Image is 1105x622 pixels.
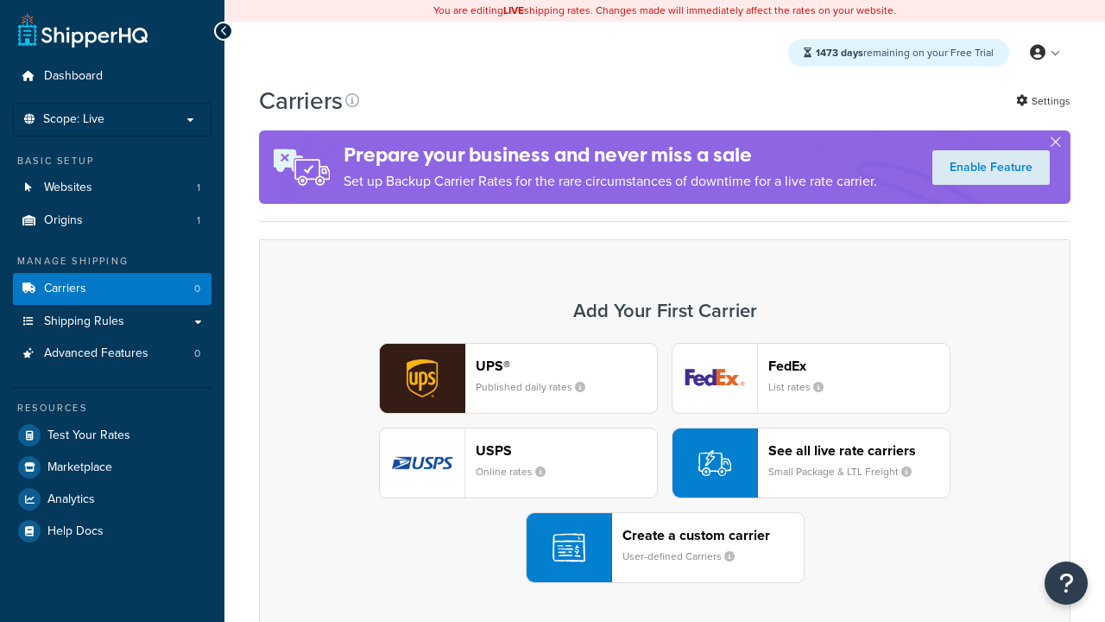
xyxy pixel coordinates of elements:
img: icon-carrier-liverate-becf4550.svg [698,447,731,479]
span: Carriers [44,282,86,296]
small: User-defined Carriers [622,549,748,564]
b: LIVE [503,3,524,18]
a: Help Docs [13,516,212,547]
header: UPS® [476,358,657,374]
button: fedEx logoFedExList rates [672,343,950,414]
a: Settings [1016,89,1070,113]
button: Open Resource Center [1045,562,1088,605]
span: Websites [44,181,92,195]
span: Origins [44,213,83,228]
a: Marketplace [13,452,212,483]
h1: Carriers [259,84,343,117]
div: Manage Shipping [13,254,212,269]
a: Shipping Rules [13,306,212,338]
span: 0 [194,282,200,296]
a: Carriers 0 [13,273,212,305]
span: Advanced Features [44,346,148,361]
div: Basic Setup [13,154,212,168]
li: Advanced Features [13,338,212,370]
a: Origins 1 [13,205,212,237]
li: Websites [13,172,212,204]
h4: Prepare your business and never miss a sale [344,141,877,169]
li: Carriers [13,273,212,305]
span: Analytics [47,492,95,507]
a: Advanced Features 0 [13,338,212,370]
a: Dashboard [13,60,212,92]
header: Create a custom carrier [622,527,804,543]
small: Small Package & LTL Freight [768,464,925,479]
span: Scope: Live [43,112,104,127]
img: ad-rules-rateshop-fe6ec290ccb7230408bd80ed9643f0289d75e0ffd9eb532fc0e269fcd187b520.png [259,130,344,204]
img: ups logo [380,344,464,413]
header: USPS [476,442,657,459]
p: Set up Backup Carrier Rates for the rare circumstances of downtime for a live rate carrier. [344,169,877,194]
button: ups logoUPS®Published daily rates [379,343,658,414]
button: Create a custom carrierUser-defined Carriers [526,512,805,583]
a: Analytics [13,484,212,515]
img: icon-carrier-custom-c93b8a24.svg [552,531,585,564]
span: Shipping Rules [44,314,124,329]
span: Dashboard [44,69,103,84]
span: 1 [197,213,200,228]
h3: Add Your First Carrier [277,301,1052,321]
a: ShipperHQ Home [18,13,148,48]
span: 1 [197,181,200,195]
div: Resources [13,401,212,416]
img: usps logo [380,428,464,498]
small: Online rates [476,464,559,479]
header: FedEx [768,358,950,374]
button: See all live rate carriersSmall Package & LTL Freight [672,428,950,498]
a: Test Your Rates [13,420,212,451]
strong: 1473 days [816,45,863,60]
small: List rates [768,379,837,395]
small: Published daily rates [476,379,599,395]
img: fedEx logo [672,344,757,413]
span: Marketplace [47,460,112,475]
span: 0 [194,346,200,361]
a: Enable Feature [932,150,1050,185]
span: Help Docs [47,524,104,539]
button: usps logoUSPSOnline rates [379,428,658,498]
a: Websites 1 [13,172,212,204]
div: remaining on your Free Trial [788,39,1009,67]
li: Origins [13,205,212,237]
header: See all live rate carriers [768,442,950,459]
span: Test Your Rates [47,428,130,443]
